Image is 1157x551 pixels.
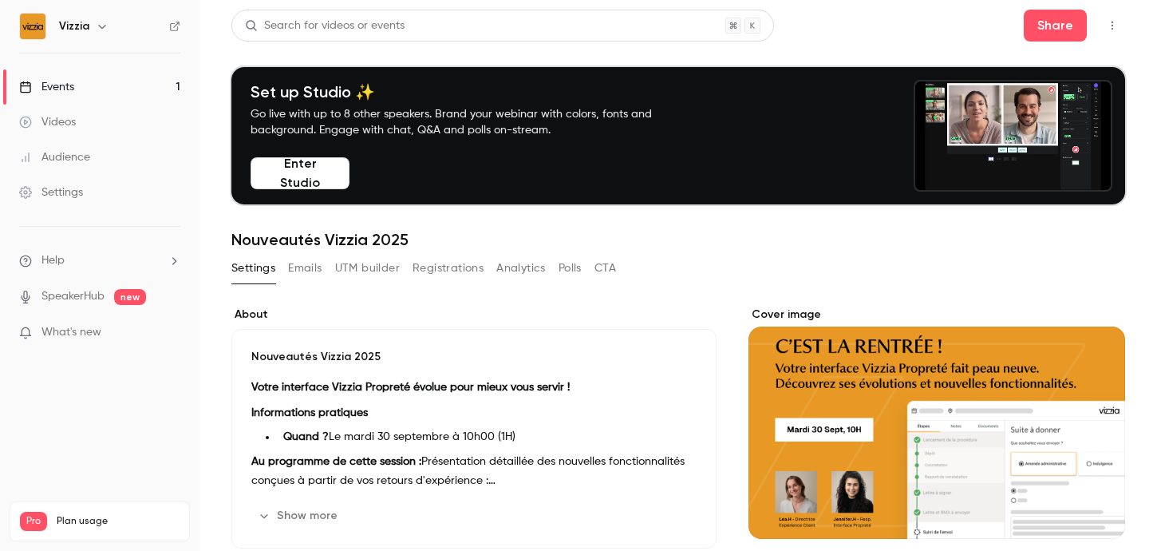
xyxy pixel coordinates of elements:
img: Vizzia [20,14,45,39]
button: Analytics [496,256,546,281]
span: Plan usage [57,515,180,528]
h4: Set up Studio ✨ [251,82,689,101]
h6: Vizzia [59,18,89,34]
section: Cover image [748,307,1126,539]
div: Videos [19,114,76,130]
strong: Quand ? [283,431,329,442]
strong: Au programme de cette session : [251,456,421,467]
span: What's new [41,324,101,341]
li: Le mardi 30 septembre à 10h00 (1H) [277,429,697,446]
span: Help [41,252,65,269]
button: Settings [231,256,275,281]
p: Go live with up to 8 other speakers. Brand your webinar with colors, fonts and background. Engage... [251,106,689,138]
button: UTM builder [335,256,400,281]
div: Audience [19,149,90,165]
button: Emails [288,256,322,281]
div: Settings [19,184,83,200]
label: About [231,307,717,323]
button: Show more [251,503,347,529]
a: SpeakerHub [41,288,105,305]
button: CTA [594,256,616,281]
button: Share [1024,10,1087,42]
button: Enter Studio [251,157,349,189]
div: Search for videos or events [245,18,405,34]
p: Nouveautés Vizzia 2025 [251,349,697,365]
p: Présentation détaillée des nouvelles fonctionnalités conçues à partir de vos retours d'expérience : [251,452,697,490]
h1: Nouveautés Vizzia 2025 [231,230,1125,249]
span: new [114,289,146,305]
iframe: Noticeable Trigger [161,326,180,340]
strong: Informations pratiques [251,407,368,418]
li: help-dropdown-opener [19,252,180,269]
label: Cover image [748,307,1126,323]
div: Events [19,79,74,95]
button: Registrations [413,256,484,281]
span: Pro [20,512,47,531]
button: Polls [559,256,582,281]
strong: Votre interface Vizzia Propreté évolue pour mieux vous servir ! [251,382,570,393]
